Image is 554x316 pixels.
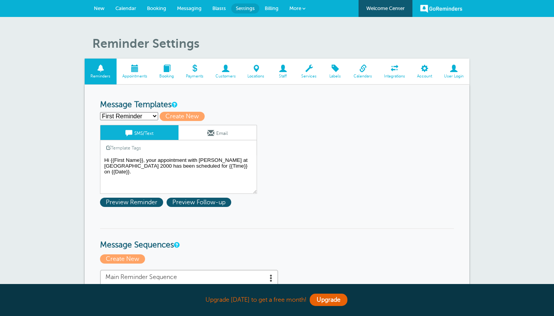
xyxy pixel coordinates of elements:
[117,59,154,84] a: Appointments
[236,5,255,11] span: Settings
[115,5,136,11] span: Calendar
[105,274,273,281] span: Main Reminder Sequence
[85,292,469,308] div: Upgrade [DATE] to get a free month!
[160,113,208,120] a: Create New
[265,5,279,11] span: Billing
[523,285,546,308] iframe: Resource center
[270,59,295,84] a: Staff
[242,59,270,84] a: Locations
[411,59,438,84] a: Account
[442,74,466,79] span: User Login
[167,199,233,206] a: Preview Follow-up
[245,74,267,79] span: Locations
[177,5,202,11] span: Messaging
[213,74,238,79] span: Customers
[348,59,378,84] a: Calendars
[100,198,163,207] span: Preview Reminder
[100,255,147,262] a: Create New
[352,74,374,79] span: Calendars
[120,74,150,79] span: Appointments
[88,74,113,79] span: Reminders
[100,270,278,311] a: Main Reminder Sequence Send the"First Reminder"templateimmediatelyafter creating an appointment.S...
[160,112,205,121] span: Create New
[100,254,145,264] span: Create New
[295,59,323,84] a: Services
[180,59,209,84] a: Payments
[147,5,166,11] span: Booking
[274,74,292,79] span: Staff
[100,228,454,250] h3: Message Sequences
[378,59,411,84] a: Integrations
[100,100,454,110] h3: Message Templates
[209,59,242,84] a: Customers
[310,294,347,306] a: Upgrade
[100,140,147,155] a: Template Tags
[438,59,469,84] a: User Login
[167,198,231,207] span: Preview Follow-up
[94,5,105,11] span: New
[179,125,257,140] a: Email
[174,242,179,247] a: Message Sequences allow you to setup multiple reminder schedules that can use different Message T...
[154,59,180,84] a: Booking
[382,74,407,79] span: Integrations
[92,36,469,51] h1: Reminder Settings
[172,102,176,107] a: This is the wording for your reminder and follow-up messages. You can create multiple templates i...
[231,3,259,13] a: Settings
[415,74,434,79] span: Account
[184,74,205,79] span: Payments
[212,5,226,11] span: Blasts
[100,199,167,206] a: Preview Reminder
[289,5,301,11] span: More
[100,125,179,140] a: SMS/Text
[327,74,344,79] span: Labels
[299,74,319,79] span: Services
[323,59,348,84] a: Labels
[157,74,176,79] span: Booking
[100,155,257,194] textarea: Hi {{First Name}}, your appointment with [PERSON_NAME] at [GEOGRAPHIC_DATA] 2000 has been schedul...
